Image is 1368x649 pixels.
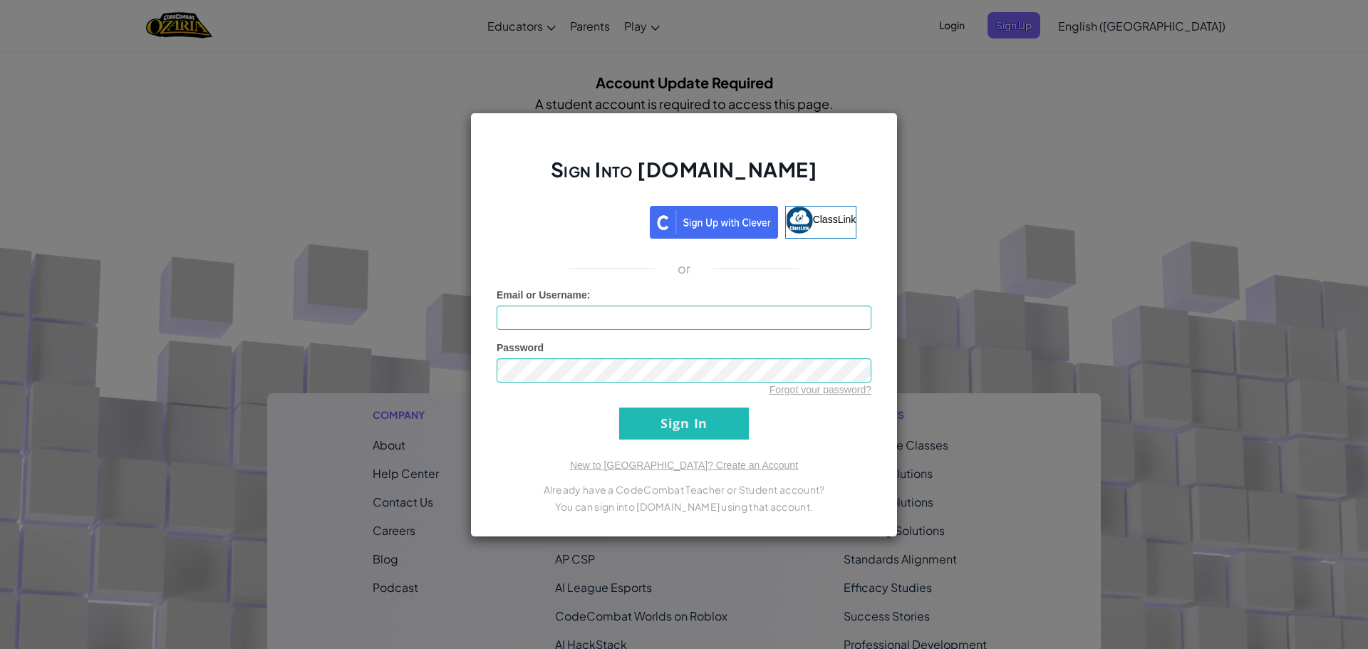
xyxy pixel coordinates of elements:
[678,260,691,277] p: or
[786,207,813,234] img: classlink-logo-small.png
[504,204,650,236] iframe: Sign in with Google Button
[497,342,544,353] span: Password
[813,213,856,224] span: ClassLink
[497,481,871,498] p: Already have a CodeCombat Teacher or Student account?
[650,206,778,239] img: clever_sso_button@2x.png
[619,407,749,440] input: Sign In
[497,289,587,301] span: Email or Username
[497,498,871,515] p: You can sign into [DOMAIN_NAME] using that account.
[497,288,591,302] label: :
[769,384,871,395] a: Forgot your password?
[570,460,798,471] a: New to [GEOGRAPHIC_DATA]? Create an Account
[497,156,871,197] h2: Sign Into [DOMAIN_NAME]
